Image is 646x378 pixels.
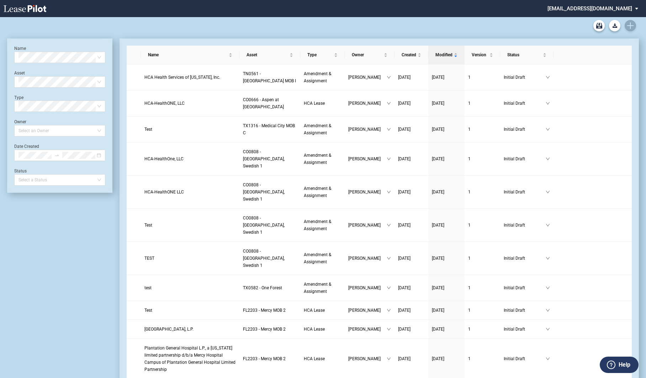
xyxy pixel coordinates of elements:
span: [DATE] [398,223,411,228]
span: [PERSON_NAME] [348,74,387,81]
span: [DATE] [432,127,444,132]
span: down [546,157,550,161]
span: 1 [468,285,471,290]
span: CO0666 - Aspen at Sky Ridge [243,97,284,109]
span: [DATE] [432,190,444,195]
span: Plantation General Hospital, L.P. [144,327,194,332]
a: test [144,284,236,291]
a: 1 [468,355,497,362]
span: down [546,357,550,361]
span: down [546,223,550,227]
a: FL2203 - Mercy MOB 2 [243,355,297,362]
a: [DATE] [398,74,425,81]
span: Initial Draft [504,284,546,291]
a: CO0808 - [GEOGRAPHIC_DATA], Swedish 1 [243,181,297,203]
a: [DATE] [432,355,461,362]
span: 1 [468,127,471,132]
th: Owner [345,46,395,64]
a: HCA Health Services of [US_STATE], Inc. [144,74,236,81]
span: down [546,286,550,290]
span: Amendment & Assignment [304,252,331,264]
a: Amendment & Assignment [304,70,341,84]
span: [DATE] [432,285,444,290]
button: Help [600,357,639,373]
a: Archive [593,20,605,31]
span: [DATE] [432,223,444,228]
span: TX0582 - One Forest [243,285,282,290]
span: 1 [468,356,471,361]
span: down [546,127,550,131]
span: Amendment & Assignment [304,282,331,294]
a: [DATE] [432,326,461,333]
span: Amendment & Assignment [304,123,331,135]
span: Version [472,51,488,58]
span: Modified [435,51,452,58]
a: [DATE] [432,74,461,81]
a: 1 [468,188,497,196]
span: down [387,256,391,260]
a: Amendment & Assignment [304,251,341,265]
span: 1 [468,75,471,80]
span: Amendment & Assignment [304,186,331,198]
a: CO0808 - [GEOGRAPHIC_DATA], Swedish 1 [243,148,297,170]
span: [PERSON_NAME] [348,326,387,333]
span: HCA-HealthONE LLC [144,190,184,195]
th: Created [395,46,428,64]
span: TX1316 - Medical City MOB C [243,123,295,135]
span: [PERSON_NAME] [348,355,387,362]
span: CO0808 - Denver, Swedish 1 [243,216,285,235]
span: Owner [352,51,382,58]
a: HCA-HealthONE LLC [144,188,236,196]
span: 1 [468,190,471,195]
a: [DATE] [398,100,425,107]
th: Asset [239,46,300,64]
a: [GEOGRAPHIC_DATA], L.P. [144,326,236,333]
a: [DATE] [432,284,461,291]
a: Amendment & Assignment [304,281,341,295]
a: 1 [468,100,497,107]
span: TEST [144,256,154,261]
span: CO0808 - Denver, Swedish 1 [243,249,285,268]
span: [DATE] [398,127,411,132]
a: [DATE] [398,188,425,196]
span: [DATE] [432,308,444,313]
span: HCA Lease [304,327,325,332]
a: FL2203 - Mercy MOB 2 [243,326,297,333]
span: [DATE] [432,327,444,332]
a: Amendment & Assignment [304,152,341,166]
span: [PERSON_NAME] [348,255,387,262]
span: Status [507,51,541,58]
th: Modified [428,46,465,64]
th: Version [465,46,500,64]
span: Test [144,223,152,228]
span: HCA Lease [304,308,325,313]
span: [PERSON_NAME] [348,284,387,291]
a: [DATE] [432,100,461,107]
span: CO0808 - Denver, Swedish 1 [243,149,285,169]
span: [PERSON_NAME] [348,307,387,314]
a: HCA-HealthOne, LLC [144,155,236,162]
th: Status [500,46,554,64]
label: Date Created [14,144,39,149]
span: down [387,357,391,361]
a: [DATE] [398,255,425,262]
span: 1 [468,308,471,313]
span: Initial Draft [504,326,546,333]
a: [DATE] [432,255,461,262]
a: [DATE] [398,155,425,162]
span: [PERSON_NAME] [348,188,387,196]
span: down [387,157,391,161]
span: Amendment & Assignment [304,219,331,231]
span: 1 [468,156,471,161]
span: [DATE] [432,156,444,161]
span: HCA-HealthOne, LLC [144,156,184,161]
a: CO0666 - Aspen at [GEOGRAPHIC_DATA] [243,96,297,110]
a: CO0808 - [GEOGRAPHIC_DATA], Swedish 1 [243,248,297,269]
span: Test [144,127,152,132]
a: [DATE] [432,307,461,314]
a: 1 [468,74,497,81]
span: [PERSON_NAME] [348,100,387,107]
span: down [387,327,391,331]
a: 1 [468,307,497,314]
span: Amendment & Assignment [304,153,331,165]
